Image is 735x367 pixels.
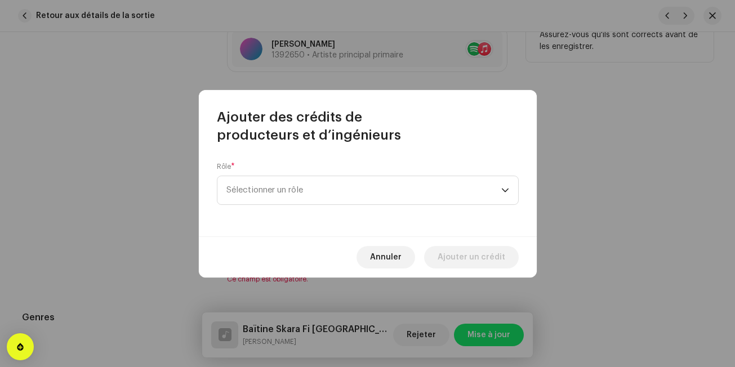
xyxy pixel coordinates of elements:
[438,246,505,268] span: Ajouter un crédit
[7,333,34,360] div: Open Intercom Messenger
[501,176,509,204] div: dropdown trigger
[370,246,402,268] span: Annuler
[217,108,519,144] span: Ajouter des crédits de producteurs et d’ingénieurs
[226,176,501,204] span: Sélectionner un rôle
[357,246,415,268] button: Annuler
[217,162,235,171] label: Rôle
[424,246,519,268] button: Ajouter un crédit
